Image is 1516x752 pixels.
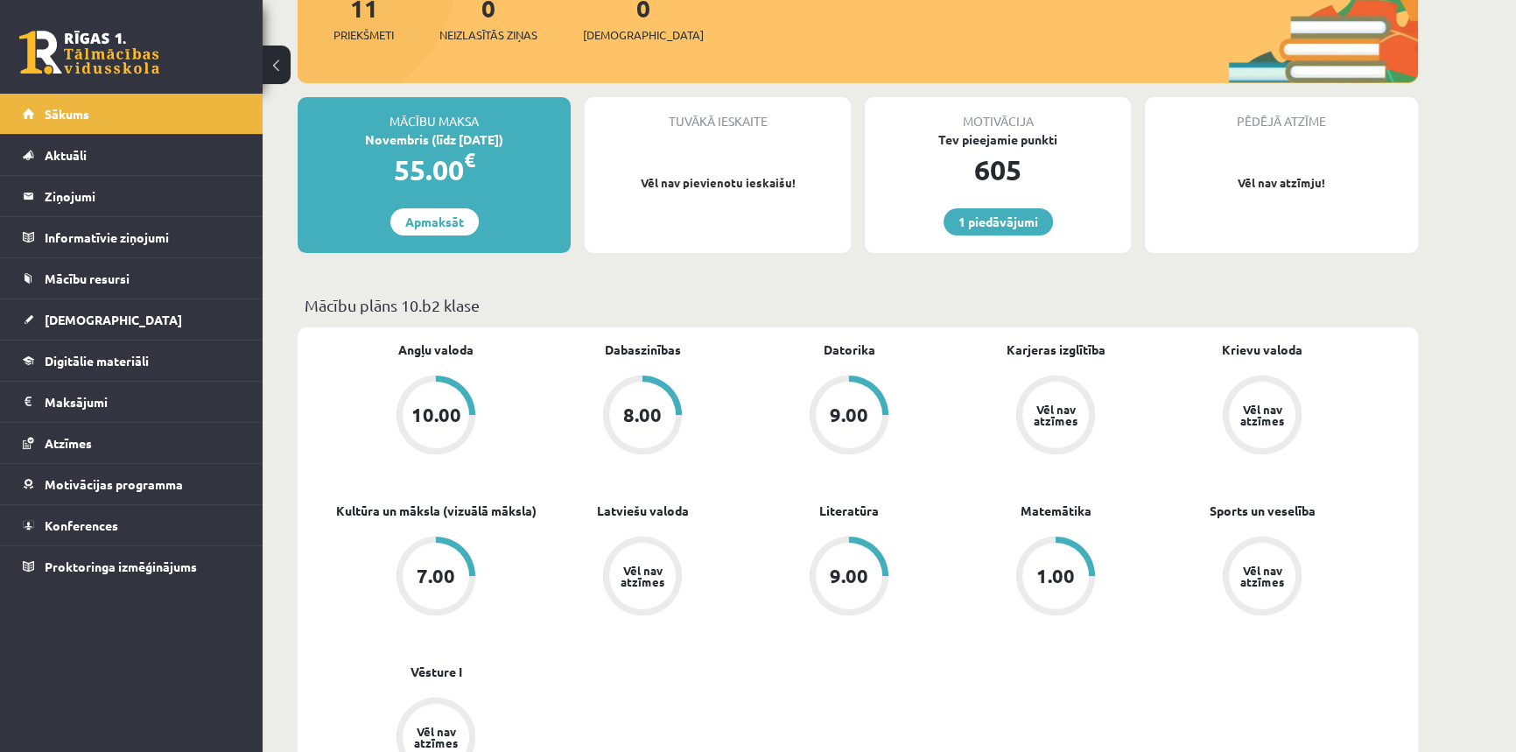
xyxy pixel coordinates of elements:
[45,176,241,216] legend: Ziņojumi
[23,217,241,257] a: Informatīvie ziņojumi
[45,435,92,451] span: Atzīmes
[944,208,1053,235] a: 1 piedāvājumi
[1238,565,1287,587] div: Vēl nav atzīmes
[830,405,868,425] div: 9.00
[23,546,241,587] a: Proktoringa izmēģinājums
[605,341,681,359] a: Dabaszinības
[819,502,879,520] a: Literatūra
[19,31,159,74] a: Rīgas 1. Tālmācības vidusskola
[45,353,149,369] span: Digitālie materiāli
[23,382,241,422] a: Maksājumi
[45,517,118,533] span: Konferences
[1210,502,1316,520] a: Sports un veselība
[45,559,197,574] span: Proktoringa izmēģinājums
[336,502,537,520] a: Kultūra un māksla (vizuālā māksla)
[298,97,571,130] div: Mācību maksa
[830,566,868,586] div: 9.00
[333,26,394,44] span: Priekšmeti
[593,174,842,192] p: Vēl nav pievienotu ieskaišu!
[333,376,539,458] a: 10.00
[333,537,539,619] a: 7.00
[1222,341,1302,359] a: Krievu valoda
[23,464,241,504] a: Motivācijas programma
[45,382,241,422] legend: Maksājumi
[45,217,241,257] legend: Informatīvie ziņojumi
[298,130,571,149] div: Novembris (līdz [DATE])
[865,97,1131,130] div: Motivācija
[746,537,952,619] a: 9.00
[824,341,875,359] a: Datorika
[45,271,130,286] span: Mācību resursi
[1021,502,1091,520] a: Matemātika
[23,94,241,134] a: Sākums
[623,405,662,425] div: 8.00
[952,376,1159,458] a: Vēl nav atzīmes
[23,299,241,340] a: [DEMOGRAPHIC_DATA]
[539,376,746,458] a: 8.00
[1007,341,1105,359] a: Karjeras izglītība
[23,258,241,299] a: Mācību resursi
[23,505,241,545] a: Konferences
[1036,566,1075,586] div: 1.00
[585,97,851,130] div: Tuvākā ieskaite
[597,502,689,520] a: Latviešu valoda
[1238,404,1287,426] div: Vēl nav atzīmes
[411,663,462,681] a: Vēsture I
[45,147,87,163] span: Aktuāli
[439,26,537,44] span: Neizlasītās ziņas
[298,149,571,191] div: 55.00
[411,726,460,748] div: Vēl nav atzīmes
[746,376,952,458] a: 9.00
[952,537,1159,619] a: 1.00
[1159,537,1365,619] a: Vēl nav atzīmes
[390,208,479,235] a: Apmaksāt
[23,176,241,216] a: Ziņojumi
[23,423,241,463] a: Atzīmes
[23,135,241,175] a: Aktuāli
[1159,376,1365,458] a: Vēl nav atzīmes
[618,565,667,587] div: Vēl nav atzīmes
[1145,97,1418,130] div: Pēdējā atzīme
[305,293,1411,317] p: Mācību plāns 10.b2 klase
[583,26,704,44] span: [DEMOGRAPHIC_DATA]
[45,476,183,492] span: Motivācijas programma
[865,130,1131,149] div: Tev pieejamie punkti
[23,341,241,381] a: Digitālie materiāli
[45,106,89,122] span: Sākums
[865,149,1131,191] div: 605
[417,566,455,586] div: 7.00
[398,341,474,359] a: Angļu valoda
[1031,404,1080,426] div: Vēl nav atzīmes
[45,312,182,327] span: [DEMOGRAPHIC_DATA]
[464,147,475,172] span: €
[539,537,746,619] a: Vēl nav atzīmes
[1154,174,1409,192] p: Vēl nav atzīmju!
[411,405,461,425] div: 10.00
